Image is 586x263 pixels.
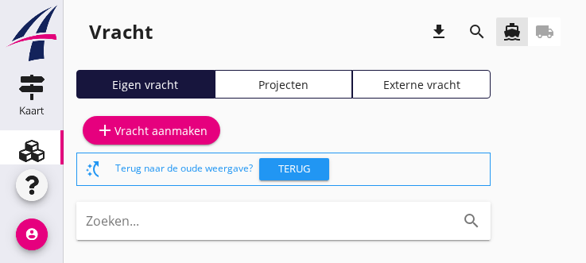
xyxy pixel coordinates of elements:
[3,4,60,63] img: logo-small.a267ee39.svg
[429,22,448,41] i: download
[222,76,346,93] div: Projecten
[83,116,220,145] a: Vracht aanmaken
[16,219,48,250] i: account_circle
[89,19,153,44] div: Vracht
[83,160,103,179] i: switch_access_shortcut
[95,121,114,140] i: add
[462,211,481,230] i: search
[359,76,483,93] div: Externe vracht
[115,153,483,185] div: Terug naar de oude weergave?
[19,106,45,116] div: Kaart
[95,121,208,140] div: Vracht aanmaken
[83,76,208,93] div: Eigen vracht
[503,22,522,41] i: directions_boat
[215,70,353,99] a: Projecten
[468,22,487,41] i: search
[266,161,323,177] div: Terug
[352,70,491,99] a: Externe vracht
[76,70,215,99] a: Eigen vracht
[535,22,554,41] i: local_shipping
[86,208,437,234] input: Zoeken...
[259,158,329,180] button: Terug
